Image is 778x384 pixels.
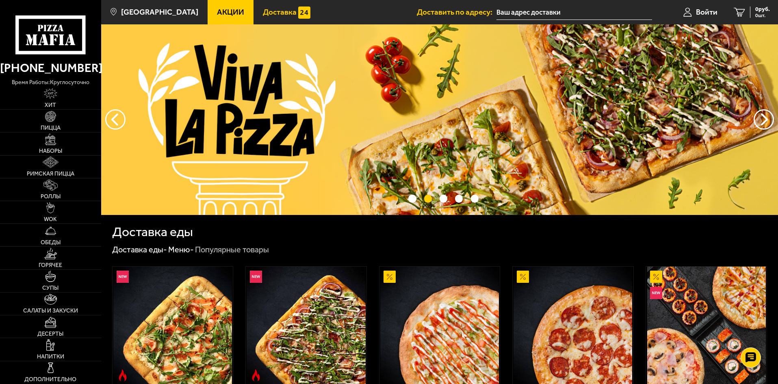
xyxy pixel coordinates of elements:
span: Горячее [39,263,62,268]
a: Доставка еды- [112,245,167,254]
img: Акционный [650,271,662,283]
span: Доставить по адресу: [417,8,496,16]
img: 15daf4d41897b9f0e9f617042186c801.svg [298,7,310,19]
span: Пицца [41,125,61,131]
span: Акции [217,8,244,16]
img: Острое блюдо [250,369,262,382]
img: Новинка [650,287,662,299]
span: Обеды [41,240,61,245]
img: Акционный [517,271,529,283]
button: следующий [105,109,126,130]
span: Роллы [41,194,61,200]
button: предыдущий [754,109,774,130]
button: точки переключения [440,195,447,202]
img: Новинка [117,271,129,283]
img: Острое блюдо [117,369,129,382]
div: Популярные товары [195,245,269,255]
span: 0 шт. [755,13,770,18]
img: Акционный [384,271,396,283]
a: Меню- [168,245,194,254]
span: Хит [45,102,56,108]
span: 0 руб. [755,7,770,12]
span: Десерты [37,331,63,337]
input: Ваш адрес доставки [496,5,652,20]
span: Римская пицца [27,171,74,177]
span: Салаты и закуски [23,308,78,314]
img: Новинка [250,271,262,283]
button: точки переключения [408,195,416,202]
span: Напитки [37,354,64,360]
span: Супы [42,285,59,291]
button: точки переключения [455,195,463,202]
span: Наборы [39,148,62,154]
span: Дополнительно [24,377,76,382]
button: точки переключения [471,195,479,202]
span: [GEOGRAPHIC_DATA] [121,8,198,16]
span: Войти [696,8,717,16]
h1: Доставка еды [112,226,193,239]
button: точки переключения [424,195,432,202]
span: WOK [44,217,57,222]
span: Доставка [263,8,297,16]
